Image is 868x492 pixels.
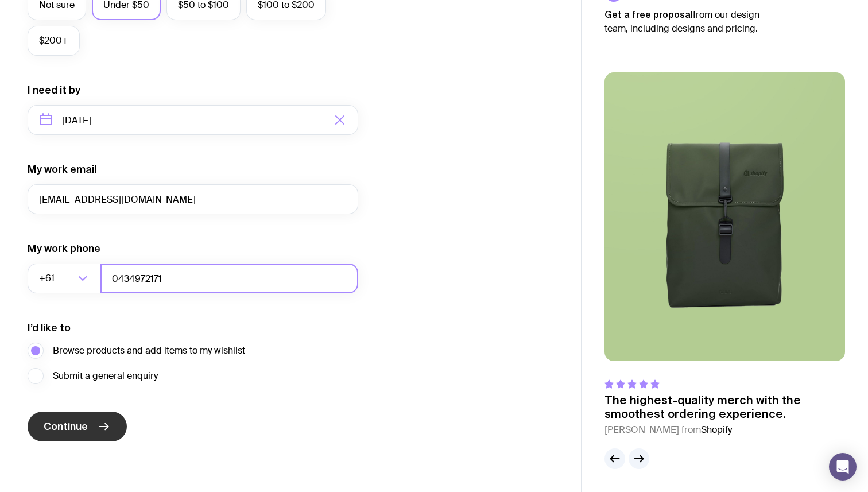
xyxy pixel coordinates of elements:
span: Shopify [701,424,732,436]
span: Submit a general enquiry [53,369,158,383]
label: $200+ [28,26,80,56]
label: My work phone [28,242,100,255]
cite: [PERSON_NAME] from [604,423,845,437]
input: you@email.com [28,184,358,214]
span: Continue [44,420,88,433]
label: My work email [28,162,96,176]
p: from our design team, including designs and pricing. [604,7,777,36]
strong: Get a free proposal [604,9,693,20]
label: I need it by [28,83,80,97]
button: Continue [28,412,127,441]
div: Open Intercom Messenger [829,453,857,481]
span: +61 [39,264,57,293]
p: The highest-quality merch with the smoothest ordering experience. [604,393,845,421]
input: 0400123456 [100,264,358,293]
input: Select a target date [28,105,358,135]
input: Search for option [57,264,75,293]
div: Search for option [28,264,101,293]
label: I’d like to [28,321,71,335]
span: Browse products and add items to my wishlist [53,344,245,358]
